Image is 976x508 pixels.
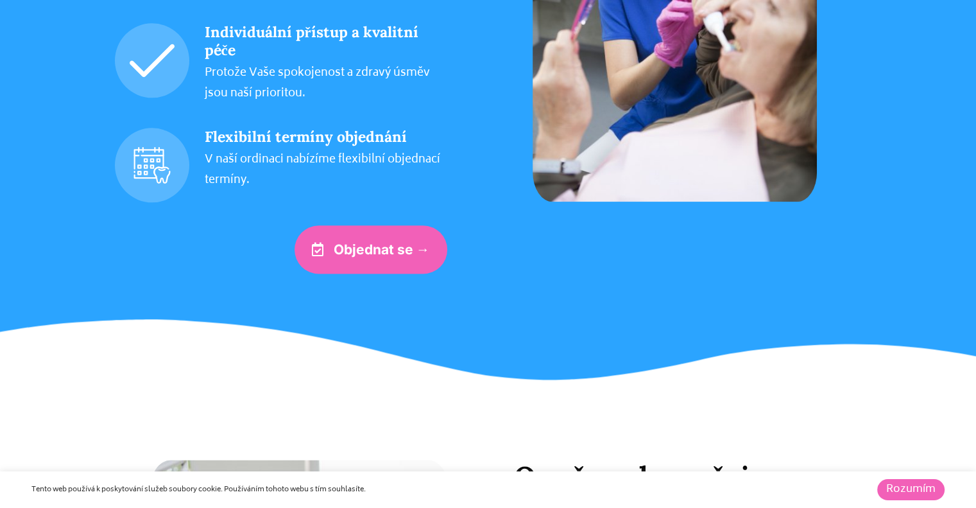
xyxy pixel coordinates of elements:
[295,225,447,274] a: Objednat se →
[31,484,671,496] div: Tento web používá k poskytování služeb soubory cookie. Používáním tohoto webu s tím souhlasíte.
[205,150,447,191] p: V naší ordinaci nabízíme flexibilní objednací termíny.
[877,479,945,500] a: Rozumím
[205,127,407,146] span: Flexibilní termíny objednání
[205,64,447,104] p: Protože Vaše spokojenost a zdravý úsměv jsou naší prioritou.
[334,243,430,256] span: Objednat se →
[205,22,418,59] span: Individuální přístup a kvalitní péče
